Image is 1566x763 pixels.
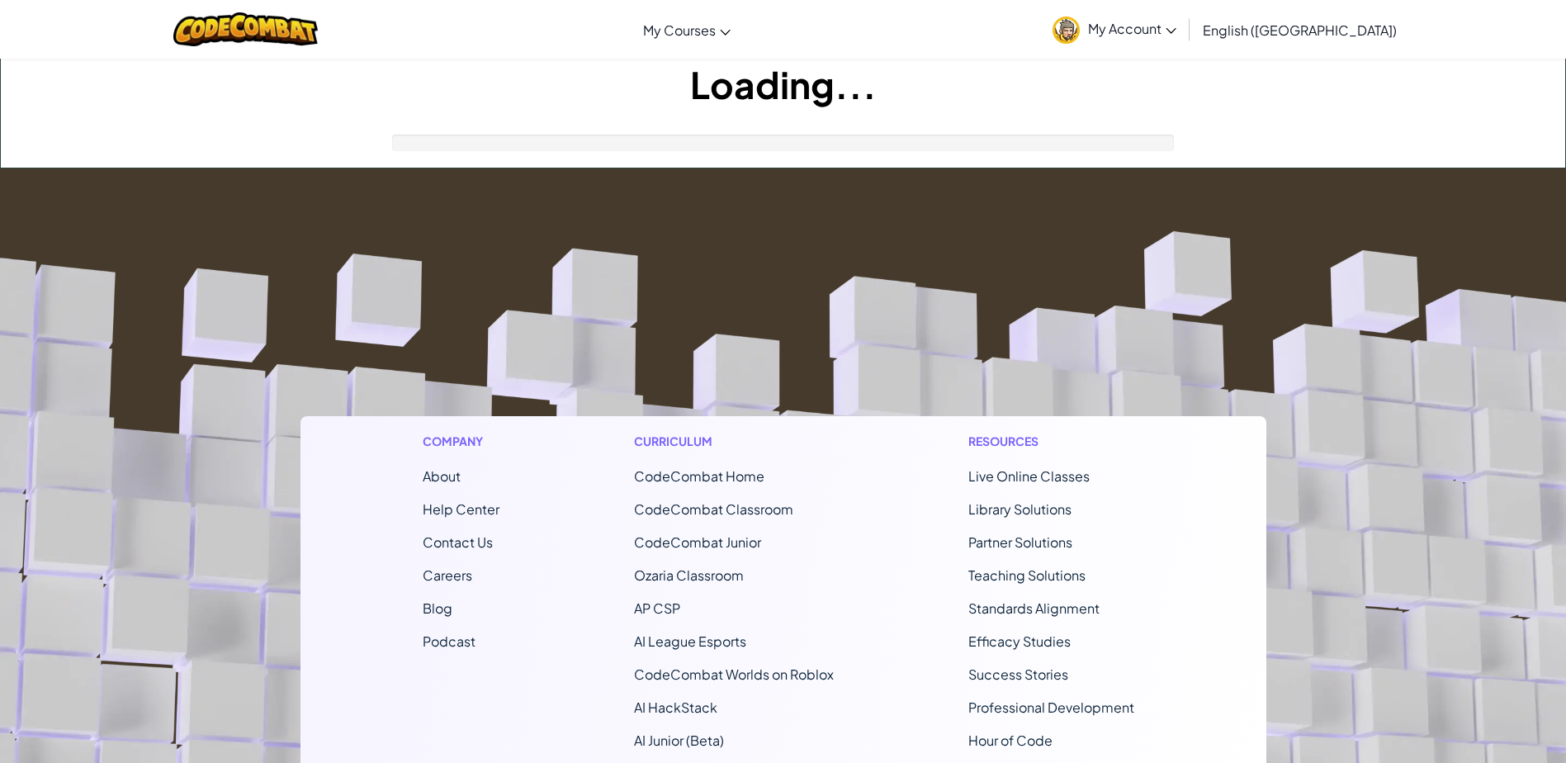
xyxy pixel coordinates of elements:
[1195,7,1405,52] a: English ([GEOGRAPHIC_DATA])
[634,732,724,749] a: AI Junior (Beta)
[968,732,1053,749] a: Hour of Code
[423,566,472,584] a: Careers
[635,7,739,52] a: My Courses
[634,433,834,450] h1: Curriculum
[423,467,461,485] a: About
[1044,3,1185,55] a: My Account
[634,533,761,551] a: CodeCombat Junior
[968,666,1068,683] a: Success Stories
[968,467,1090,485] a: Live Online Classes
[634,566,744,584] a: Ozaria Classroom
[968,566,1086,584] a: Teaching Solutions
[1088,20,1176,37] span: My Account
[423,599,452,617] a: Blog
[634,467,764,485] span: CodeCombat Home
[968,699,1134,716] a: Professional Development
[968,633,1071,650] a: Efficacy Studies
[173,12,318,46] img: CodeCombat logo
[423,500,499,518] a: Help Center
[634,666,834,683] a: CodeCombat Worlds on Roblox
[634,599,680,617] a: AP CSP
[968,599,1100,617] a: Standards Alignment
[423,433,499,450] h1: Company
[423,533,493,551] span: Contact Us
[1,59,1565,110] h1: Loading...
[643,21,716,39] span: My Courses
[634,500,793,518] a: CodeCombat Classroom
[968,433,1144,450] h1: Resources
[968,533,1072,551] a: Partner Solutions
[423,633,475,650] a: Podcast
[1203,21,1397,39] span: English ([GEOGRAPHIC_DATA])
[1053,17,1080,44] img: avatar
[634,633,746,650] a: AI League Esports
[634,699,717,716] a: AI HackStack
[968,500,1072,518] a: Library Solutions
